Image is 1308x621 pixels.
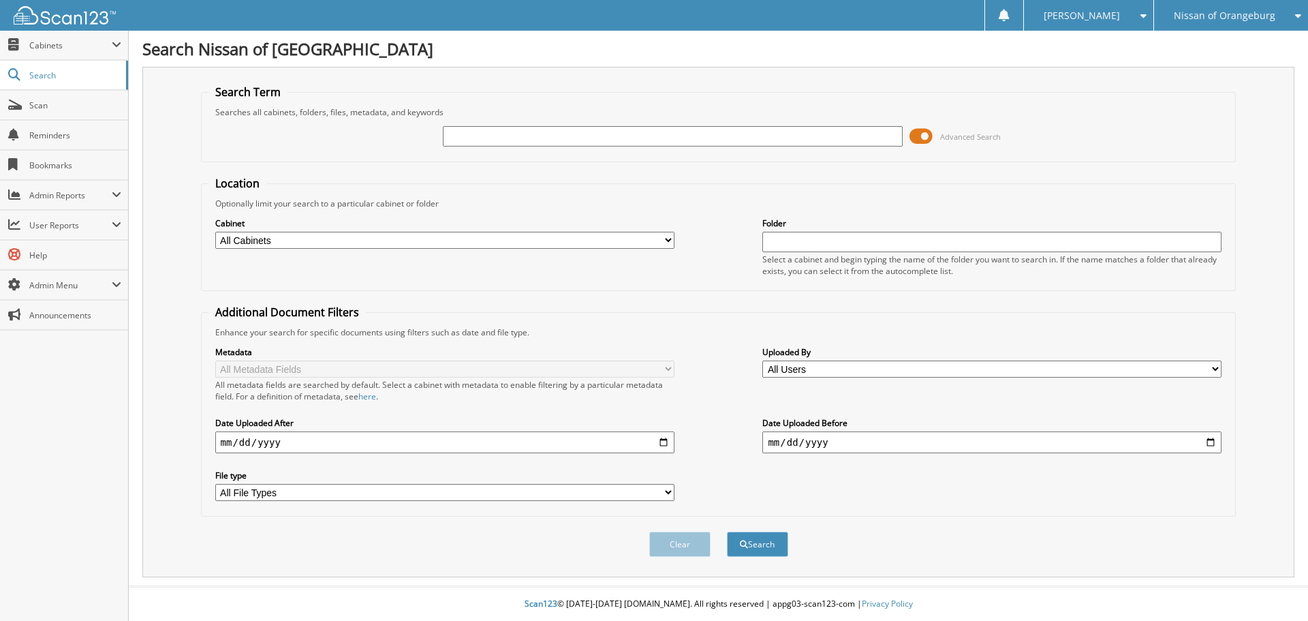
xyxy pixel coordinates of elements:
[762,254,1221,277] div: Select a cabinet and begin typing the name of the folder you want to search in. If the name match...
[142,37,1294,60] h1: Search Nissan of [GEOGRAPHIC_DATA]
[762,417,1221,429] label: Date Uploaded Before
[29,190,112,201] span: Admin Reports
[358,391,376,402] a: here
[940,132,1001,142] span: Advanced Search
[208,176,266,191] legend: Location
[215,217,674,229] label: Cabinet
[525,598,557,609] span: Scan123
[208,85,287,100] legend: Search Term
[762,217,1221,229] label: Folder
[762,346,1221,358] label: Uploaded By
[862,598,913,609] a: Privacy Policy
[14,6,116,25] img: scan123-logo-white.svg
[649,532,711,557] button: Clear
[215,346,674,358] label: Metadata
[727,532,788,557] button: Search
[208,305,366,320] legend: Additional Document Filters
[29,160,121,171] span: Bookmarks
[29,219,112,231] span: User Reports
[208,327,1229,338] div: Enhance your search for specific documents using filters such as date and file type.
[29,249,121,261] span: Help
[29,130,121,141] span: Reminders
[29,309,121,321] span: Announcements
[29,279,112,291] span: Admin Menu
[215,379,674,402] div: All metadata fields are searched by default. Select a cabinet with metadata to enable filtering b...
[29,100,121,111] span: Scan
[29,70,119,81] span: Search
[215,431,674,453] input: start
[208,106,1229,118] div: Searches all cabinets, folders, files, metadata, and keywords
[762,431,1221,453] input: end
[208,198,1229,209] div: Optionally limit your search to a particular cabinet or folder
[129,588,1308,621] div: © [DATE]-[DATE] [DOMAIN_NAME]. All rights reserved | appg03-scan123-com |
[1174,12,1275,20] span: Nissan of Orangeburg
[29,40,112,51] span: Cabinets
[1044,12,1120,20] span: [PERSON_NAME]
[215,417,674,429] label: Date Uploaded After
[215,470,674,481] label: File type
